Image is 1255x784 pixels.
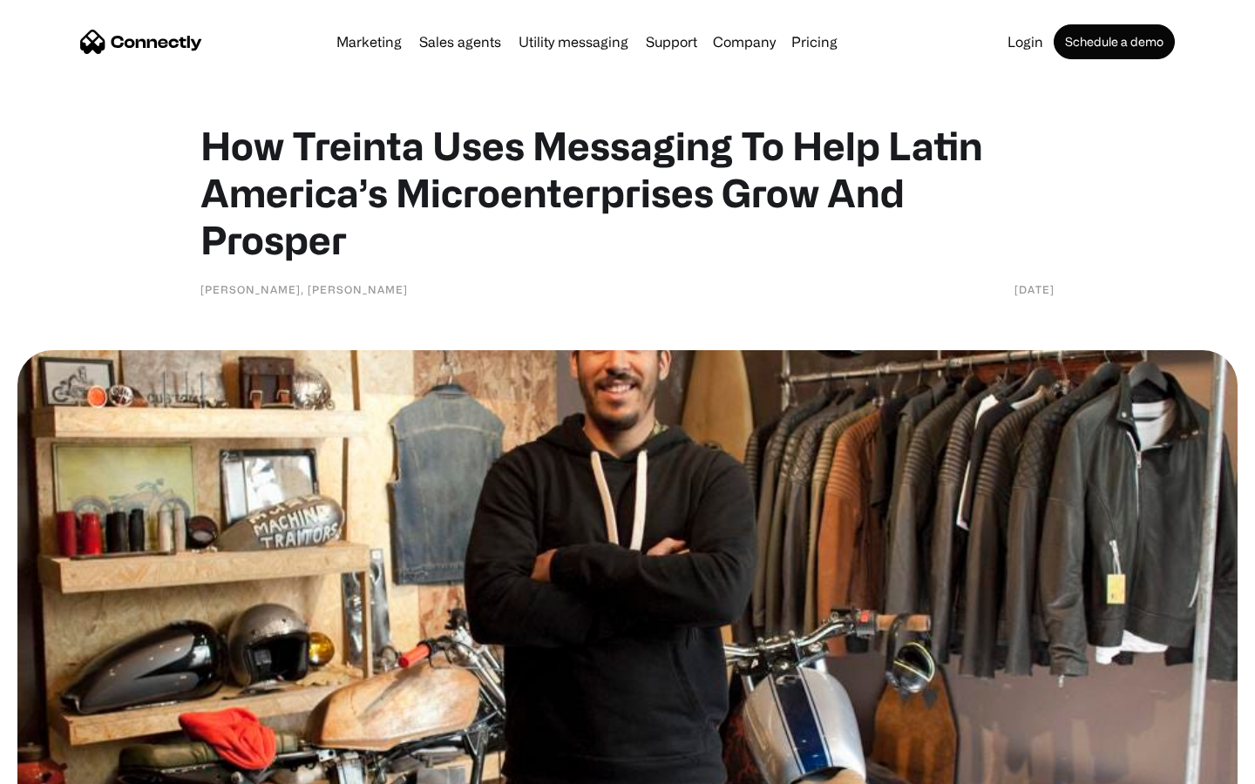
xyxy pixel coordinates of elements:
div: [DATE] [1014,280,1055,298]
div: Company [713,30,776,54]
div: [PERSON_NAME], [PERSON_NAME] [200,280,408,298]
a: Marketing [329,35,409,49]
ul: Language list [35,754,105,778]
aside: Language selected: English [17,754,105,778]
a: Login [1001,35,1050,49]
a: Schedule a demo [1054,24,1175,59]
a: Sales agents [412,35,508,49]
h1: How Treinta Uses Messaging To Help Latin America’s Microenterprises Grow And Prosper [200,122,1055,263]
a: Support [639,35,704,49]
a: Pricing [784,35,845,49]
a: Utility messaging [512,35,635,49]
